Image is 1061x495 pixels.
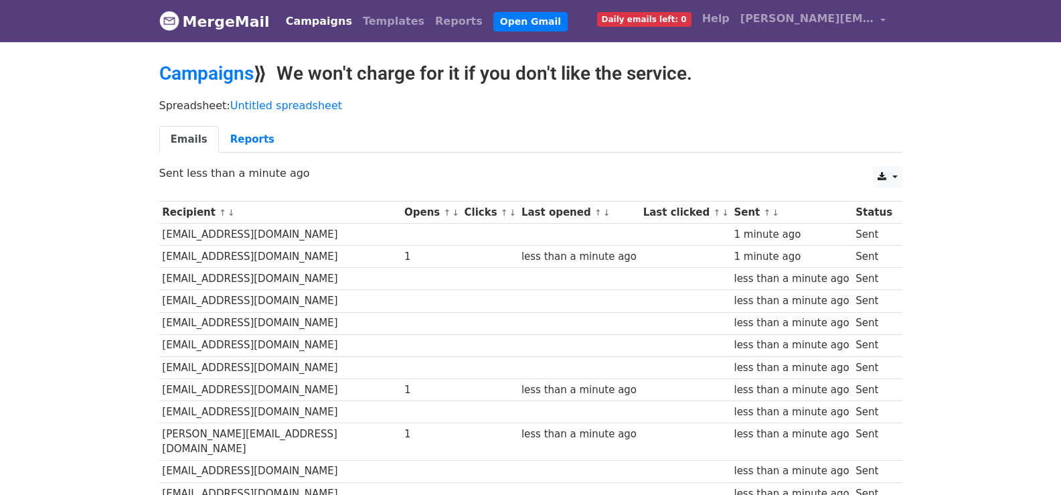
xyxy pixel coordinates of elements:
[594,208,602,218] a: ↑
[159,166,902,180] p: Sent less than a minute ago
[404,249,458,265] div: 1
[230,99,342,112] a: Untitled spreadsheet
[404,427,458,442] div: 1
[159,224,402,246] td: [EMAIL_ADDRESS][DOMAIN_NAME]
[852,356,895,378] td: Sent
[734,249,849,265] div: 1 minute ago
[852,290,895,312] td: Sent
[731,202,853,224] th: Sent
[159,268,402,290] td: [EMAIL_ADDRESS][DOMAIN_NAME]
[852,312,895,334] td: Sent
[772,208,779,218] a: ↓
[401,202,461,224] th: Opens
[521,382,637,398] div: less than a minute ago
[228,208,235,218] a: ↓
[518,202,640,224] th: Last opened
[852,202,895,224] th: Status
[159,423,402,461] td: [PERSON_NAME][EMAIL_ADDRESS][DOMAIN_NAME]
[501,208,508,218] a: ↑
[713,208,720,218] a: ↑
[159,246,402,268] td: [EMAIL_ADDRESS][DOMAIN_NAME]
[159,401,402,423] td: [EMAIL_ADDRESS][DOMAIN_NAME]
[159,7,270,36] a: MergeMail
[404,382,458,398] div: 1
[734,315,849,331] div: less than a minute ago
[521,427,637,442] div: less than a minute ago
[852,460,895,482] td: Sent
[852,378,895,401] td: Sent
[159,290,402,312] td: [EMAIL_ADDRESS][DOMAIN_NAME]
[443,208,451,218] a: ↑
[280,8,357,35] a: Campaigns
[852,268,895,290] td: Sent
[735,5,892,37] a: [PERSON_NAME][EMAIL_ADDRESS][DOMAIN_NAME]
[734,271,849,287] div: less than a minute ago
[159,378,402,401] td: [EMAIL_ADDRESS][DOMAIN_NAME]
[159,62,254,84] a: Campaigns
[159,98,902,113] p: Spreadsheet:
[509,208,517,218] a: ↓
[461,202,518,224] th: Clicks
[734,382,849,398] div: less than a minute ago
[640,202,731,224] th: Last clicked
[159,11,179,31] img: MergeMail logo
[734,293,849,309] div: less than a minute ago
[852,423,895,461] td: Sent
[852,401,895,423] td: Sent
[159,126,219,153] a: Emails
[592,5,697,32] a: Daily emails left: 0
[734,227,849,242] div: 1 minute ago
[159,334,402,356] td: [EMAIL_ADDRESS][DOMAIN_NAME]
[597,12,691,27] span: Daily emails left: 0
[852,246,895,268] td: Sent
[734,360,849,376] div: less than a minute ago
[159,460,402,482] td: [EMAIL_ADDRESS][DOMAIN_NAME]
[219,126,286,153] a: Reports
[740,11,874,27] span: [PERSON_NAME][EMAIL_ADDRESS][DOMAIN_NAME]
[764,208,771,218] a: ↑
[493,12,568,31] a: Open Gmail
[734,338,849,353] div: less than a minute ago
[159,312,402,334] td: [EMAIL_ADDRESS][DOMAIN_NAME]
[734,464,849,479] div: less than a minute ago
[734,405,849,420] div: less than a minute ago
[734,427,849,442] div: less than a minute ago
[357,8,430,35] a: Templates
[852,334,895,356] td: Sent
[722,208,729,218] a: ↓
[452,208,459,218] a: ↓
[159,202,402,224] th: Recipient
[219,208,226,218] a: ↑
[159,62,902,85] h2: ⟫ We won't charge for it if you don't like the service.
[603,208,610,218] a: ↓
[521,249,637,265] div: less than a minute ago
[159,356,402,378] td: [EMAIL_ADDRESS][DOMAIN_NAME]
[430,8,488,35] a: Reports
[697,5,735,32] a: Help
[852,224,895,246] td: Sent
